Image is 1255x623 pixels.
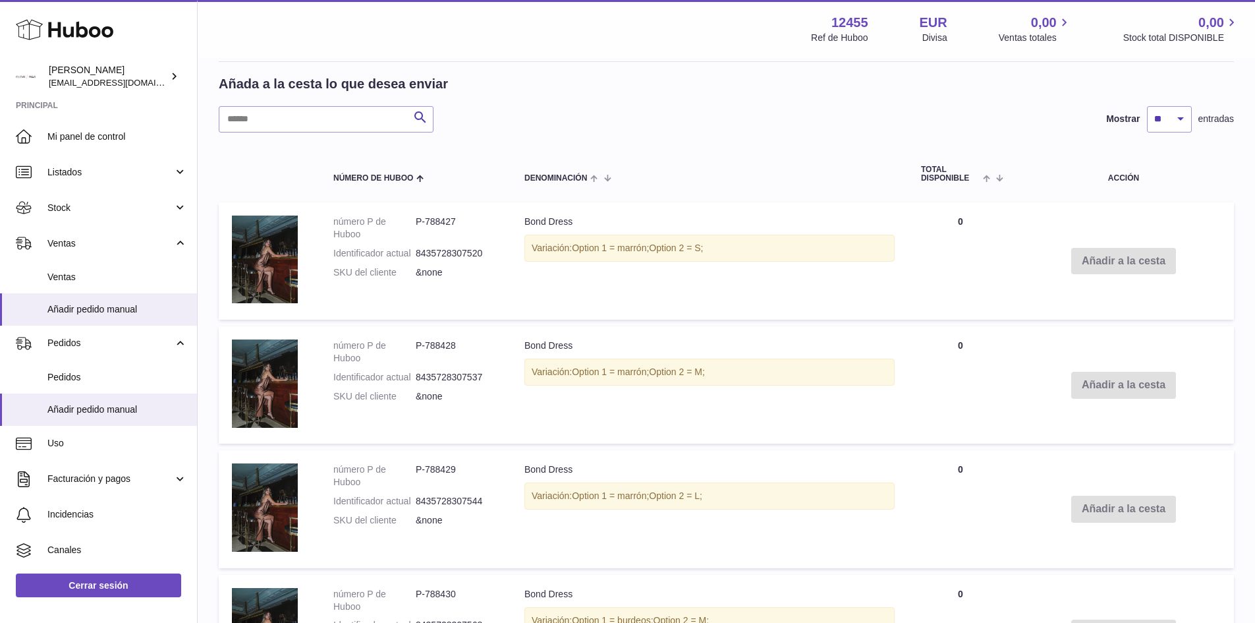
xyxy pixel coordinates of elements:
img: pedidos@glowrias.com [16,67,36,86]
div: Variación: [524,359,895,386]
span: Pedidos [47,337,173,349]
strong: 12455 [831,14,868,32]
span: Option 2 = M; [649,367,704,377]
span: Stock [47,202,173,214]
span: Añadir pedido manual [47,403,187,416]
td: Bond Dress [511,202,908,320]
dt: Identificador actual [333,495,416,508]
span: Incidencias [47,508,187,521]
dt: número P de Huboo [333,216,416,241]
dt: número P de Huboo [333,588,416,613]
dd: P-788427 [416,216,498,241]
span: Ventas [47,271,187,283]
span: [EMAIL_ADDRESS][DOMAIN_NAME] [49,77,194,88]
span: Total DISPONIBLE [921,165,980,183]
dt: SKU del cliente [333,514,416,527]
span: Option 1 = marrón; [572,490,649,501]
dt: SKU del cliente [333,266,416,279]
label: Mostrar [1106,113,1140,125]
td: Bond Dress [511,326,908,444]
span: Canales [47,544,187,556]
a: Cerrar sesión [16,574,181,597]
img: Bond Dress [232,463,298,551]
span: Añadir pedido manual [47,303,187,316]
span: Listados [47,166,173,179]
td: 0 [908,326,1013,444]
dt: número P de Huboo [333,340,416,365]
h2: Añada a la cesta lo que desea enviar [219,75,448,93]
span: Mi panel de control [47,131,187,143]
td: 0 [908,202,1013,320]
span: Stock total DISPONIBLE [1123,32,1239,44]
span: Ventas totales [999,32,1072,44]
span: Denominación [524,174,587,183]
dt: Identificador actual [333,371,416,384]
div: Variación: [524,235,895,262]
span: Pedidos [47,371,187,384]
span: Option 1 = marrón; [572,243,649,253]
a: 0,00 Ventas totales [999,14,1072,44]
dd: &none [416,514,498,527]
dd: 8435728307520 [416,247,498,260]
dd: P-788430 [416,588,498,613]
div: [PERSON_NAME] [49,64,167,89]
dt: número P de Huboo [333,463,416,489]
span: 0,00 [1031,14,1057,32]
div: Variación: [524,483,895,510]
dd: 8435728307544 [416,495,498,508]
dd: P-788429 [416,463,498,489]
td: Bond Dress [511,450,908,568]
img: Bond Dress [232,216,298,303]
dd: P-788428 [416,340,498,365]
a: 0,00 Stock total DISPONIBLE [1123,14,1239,44]
span: Ventas [47,237,173,250]
dd: &none [416,390,498,403]
span: Número de Huboo [333,174,413,183]
dt: Identificador actual [333,247,416,260]
strong: EUR [920,14,947,32]
dd: &none [416,266,498,279]
dd: 8435728307537 [416,371,498,384]
span: 0,00 [1198,14,1224,32]
span: Option 1 = marrón; [572,367,649,377]
span: Uso [47,437,187,450]
span: Option 2 = S; [649,243,703,253]
span: Facturación y pagos [47,473,173,485]
div: Ref de Huboo [811,32,868,44]
img: Bond Dress [232,340,298,427]
dt: SKU del cliente [333,390,416,403]
span: Option 2 = L; [649,490,702,501]
span: entradas [1198,113,1234,125]
td: 0 [908,450,1013,568]
div: Divisa [922,32,947,44]
th: Acción [1013,152,1234,196]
